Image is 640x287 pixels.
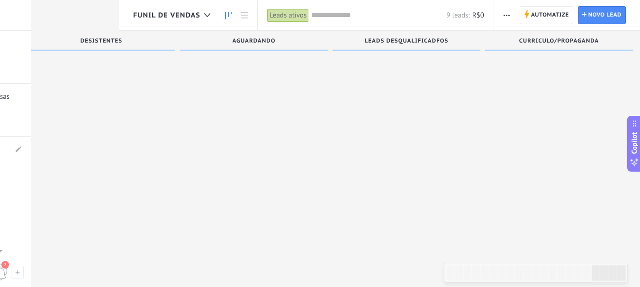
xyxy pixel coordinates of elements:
span: CURRICULO/PROPAGANDA [519,38,599,44]
div: Leads ativos [267,9,309,22]
div: LEADS DESQUALIFICADFOS [337,38,476,46]
span: 2 [1,261,9,269]
button: Mais [500,6,514,24]
a: Lista [236,6,252,25]
span: Novo lead [588,7,622,24]
span: R$0 [472,11,484,20]
span: Funil de vendas [133,11,200,20]
span: Copilot [630,132,639,154]
span: Adicionar lista [11,266,24,278]
a: Leads [220,6,236,25]
span: AGUARDANDO [233,38,276,44]
span: DESISTENTES [81,38,123,44]
div: DESISTENTES [32,38,171,46]
span: LEADS DESQUALIFICADFOS [365,38,449,44]
span: Automatize [531,7,569,24]
div: CURRICULO/PROPAGANDA [490,38,628,46]
a: Novo lead [578,6,626,24]
a: Automatize [520,6,573,24]
div: AGUARDANDO [185,38,323,46]
span: 9 leads: [446,11,469,20]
